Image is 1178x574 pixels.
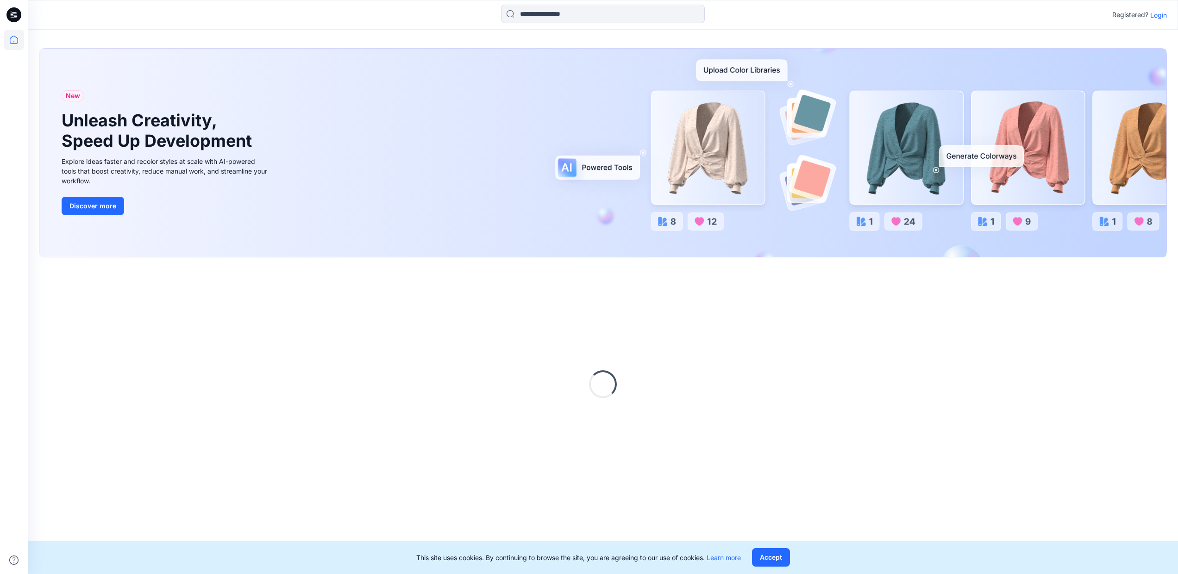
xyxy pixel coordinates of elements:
[62,197,124,215] button: Discover more
[752,548,790,567] button: Accept
[62,156,270,186] div: Explore ideas faster and recolor styles at scale with AI-powered tools that boost creativity, red...
[1112,9,1148,20] p: Registered?
[62,111,256,150] h1: Unleash Creativity, Speed Up Development
[62,197,270,215] a: Discover more
[416,553,741,562] p: This site uses cookies. By continuing to browse the site, you are agreeing to our use of cookies.
[66,90,80,101] span: New
[1150,10,1167,20] p: Login
[707,554,741,562] a: Learn more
